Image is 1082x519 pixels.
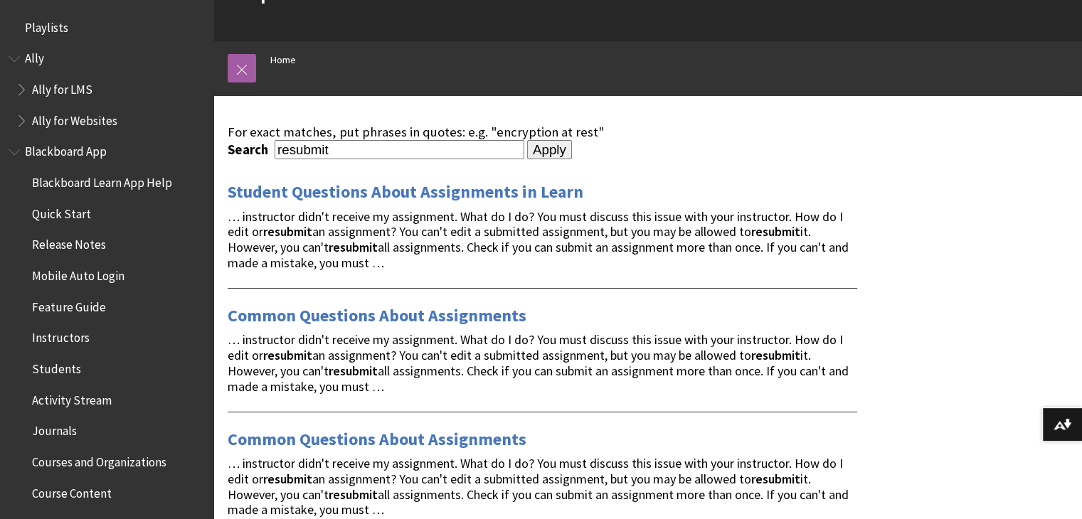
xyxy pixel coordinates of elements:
span: Students [32,357,81,376]
span: Blackboard App [25,140,107,159]
span: Ally [25,47,44,66]
span: Mobile Auto Login [32,264,124,283]
span: … instructor didn't receive my assignment. What do I do? You must discuss this issue with your in... [228,455,849,518]
input: Apply [527,140,572,160]
span: Feature Guide [32,295,106,314]
strong: resubmit [329,486,378,503]
a: Home [270,51,296,69]
a: Common Questions About Assignments [228,304,526,327]
a: Student Questions About Assignments in Learn [228,181,583,203]
strong: resubmit [751,471,800,487]
span: Courses and Organizations [32,450,166,469]
span: Blackboard Learn App Help [32,171,172,190]
span: Playlists [25,16,68,35]
strong: resubmit [263,471,312,487]
strong: resubmit [263,347,312,363]
span: … instructor didn't receive my assignment. What do I do? You must discuss this issue with your in... [228,208,849,271]
nav: Book outline for Anthology Ally Help [9,47,205,133]
strong: resubmit [329,239,378,255]
span: … instructor didn't receive my assignment. What do I do? You must discuss this issue with your in... [228,331,849,394]
span: Ally for LMS [32,77,92,97]
label: Search [228,141,272,158]
strong: resubmit [751,347,800,363]
nav: Book outline for Playlists [9,16,205,40]
a: Common Questions About Assignments [228,428,526,451]
span: Activity Stream [32,388,112,407]
div: For exact matches, put phrases in quotes: e.g. "encryption at rest" [228,124,857,140]
strong: resubmit [751,223,800,240]
strong: resubmit [329,363,378,379]
span: Course Content [32,481,112,501]
span: Quick Start [32,202,91,221]
span: Instructors [32,326,90,346]
strong: resubmit [263,223,312,240]
span: Journals [32,419,77,439]
span: Ally for Websites [32,109,117,128]
span: Release Notes [32,233,106,252]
